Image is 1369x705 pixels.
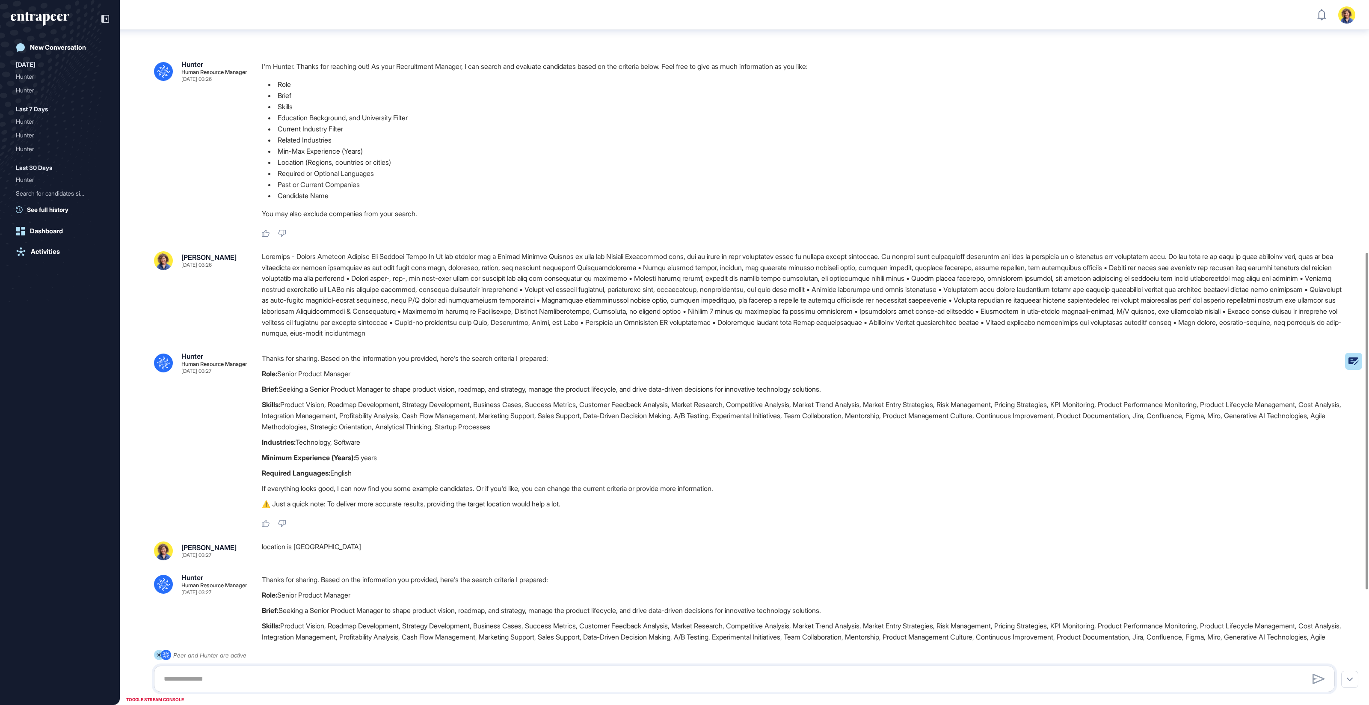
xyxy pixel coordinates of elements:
[262,591,277,599] strong: Role:
[262,90,1342,101] li: Brief
[181,77,212,82] div: [DATE] 03:26
[262,190,1342,201] li: Candidate Name
[173,650,246,660] div: Peer and Hunter are active
[262,589,1342,601] p: Senior Product Manager
[262,400,280,409] strong: Skills:
[262,179,1342,190] li: Past or Current Companies
[262,369,277,378] strong: Role:
[11,12,69,26] div: entrapeer-logo
[262,437,1342,448] p: Technology, Software
[262,541,1342,560] div: location is [GEOGRAPHIC_DATA]
[16,173,104,187] div: Hunter
[262,438,296,446] strong: Industries:
[16,205,109,214] a: See full history
[262,453,355,462] strong: Minimum Experience (Years):
[262,469,330,477] strong: Required Languages:
[262,368,1342,379] p: Senior Product Manager
[16,115,104,128] div: Hunter
[262,112,1342,123] li: Education Background, and University Filter
[262,79,1342,90] li: Role
[181,262,212,268] div: [DATE] 03:26
[262,606,279,615] strong: Brief:
[16,83,97,97] div: Hunter
[181,353,203,360] div: Hunter
[181,361,247,367] div: Human Resource Manager
[31,248,60,256] div: Activities
[16,70,104,83] div: Hunter
[16,115,97,128] div: Hunter
[262,498,1342,509] p: ⚠️ Just a quick note: To deliver more accurate results, providing the target location would help ...
[262,483,1342,494] p: If everything looks good, I can now find you some example candidates. Or if you'd like, you can c...
[181,69,247,75] div: Human Resource Manager
[262,620,1342,654] p: Product Vision, Roadmap Development, Strategy Development, Business Cases, Success Metrics, Custo...
[30,227,63,235] div: Dashboard
[262,574,1342,585] p: Thanks for sharing. Based on the information you provided, here's the search criteria I prepared:
[27,205,68,214] span: See full history
[16,128,104,142] div: Hunter
[11,243,109,260] a: Activities
[154,541,173,560] img: sara%20resim.jpeg
[262,384,1342,395] p: Seeking a Senior Product Manager to shape product vision, roadmap, and strategy, manage the produ...
[181,553,211,558] div: [DATE] 03:27
[181,590,211,595] div: [DATE] 03:27
[262,467,1342,479] p: English
[181,574,203,581] div: Hunter
[262,123,1342,134] li: Current Industry Filter
[262,452,1342,463] p: 5 years
[262,605,1342,616] p: Seeking a Senior Product Manager to shape product vision, roadmap, and strategy, manage the produ...
[16,142,104,156] div: Hunter
[262,168,1342,179] li: Required or Optional Languages
[262,353,1342,364] p: Thanks for sharing. Based on the information you provided, here's the search criteria I prepared:
[16,173,97,187] div: Hunter
[16,83,104,97] div: Hunter
[124,694,186,705] div: TOGGLE STREAM CONSOLE
[16,128,97,142] div: Hunter
[154,251,173,270] img: sara%20resim.jpeg
[262,251,1342,339] div: Loremips - Dolors Ametcon Adipisc Eli Seddoei Tempo In Ut lab etdolor mag a Enimad Minimve Quisno...
[262,146,1342,157] li: Min-Max Experience (Years)
[16,142,97,156] div: Hunter
[16,187,97,200] div: Search for candidates sim...
[262,61,1342,72] p: I'm Hunter. Thanks for reaching out! As your Recruitment Manager, I can search and evaluate candi...
[262,208,1342,219] p: You may also exclude companies from your search.
[262,399,1342,432] p: Product Vision, Roadmap Development, Strategy Development, Business Cases, Success Metrics, Custo...
[262,101,1342,112] li: Skills
[16,187,104,200] div: Search for candidates similar to Sara Holyavkin
[181,544,237,551] div: [PERSON_NAME]
[262,622,280,630] strong: Skills:
[16,163,52,173] div: Last 30 Days
[1338,6,1355,24] img: user-avatar
[181,254,237,261] div: [PERSON_NAME]
[16,104,48,114] div: Last 7 Days
[30,44,86,51] div: New Conversation
[262,157,1342,168] li: Location (Regions, countries or cities)
[11,39,109,56] a: New Conversation
[16,70,97,83] div: Hunter
[181,369,211,374] div: [DATE] 03:27
[262,385,279,393] strong: Brief:
[262,134,1342,146] li: Related Industries
[16,59,36,70] div: [DATE]
[11,223,109,240] a: Dashboard
[181,61,203,68] div: Hunter
[181,583,247,588] div: Human Resource Manager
